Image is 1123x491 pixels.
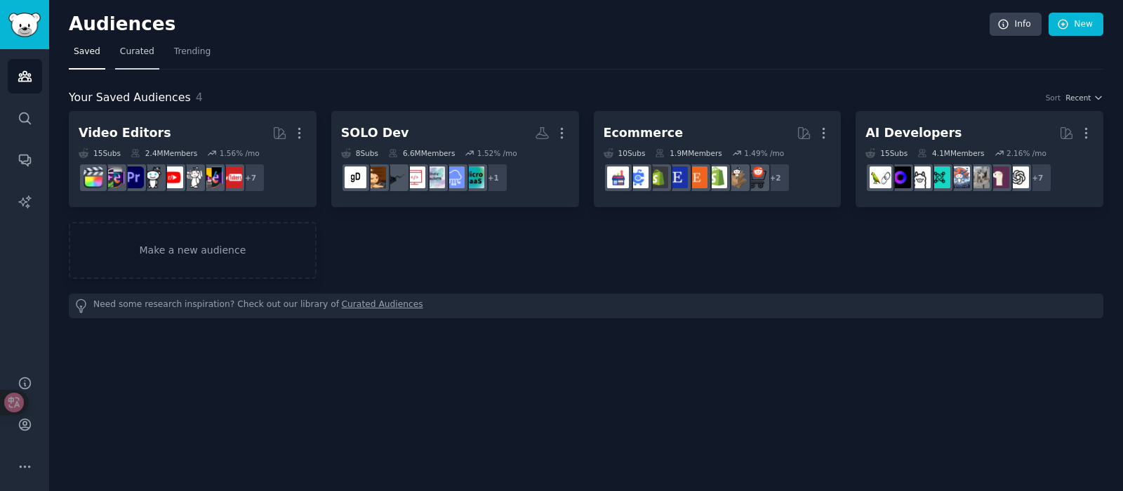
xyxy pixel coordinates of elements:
div: 2.4M Members [131,148,197,158]
img: VideoEditing [201,166,222,188]
a: Curated [115,41,159,70]
a: Video Editors15Subs2.4MMembers1.56% /mo+7NewTubersVideoEditingvideographyyoutubersgopropremiereed... [69,111,317,207]
div: + 1 [479,163,508,192]
img: AI_Agents [948,166,970,188]
img: gopro [142,166,164,188]
span: Recent [1065,93,1091,103]
span: 4 [196,91,203,104]
img: videography [181,166,203,188]
span: Trending [174,46,211,58]
img: shopify [705,166,727,188]
img: LangChain [870,166,891,188]
img: OpenAI [1007,166,1029,188]
a: Info [990,13,1042,37]
img: SoloDevelopment [364,166,386,188]
div: + 7 [236,163,265,192]
div: 10 Sub s [604,148,646,158]
div: 6.6M Members [388,148,455,158]
div: Ecommerce [604,124,684,142]
a: Curated Audiences [342,299,423,313]
div: + 2 [761,163,790,192]
button: Recent [1065,93,1103,103]
img: gamedev [345,166,366,188]
a: Ecommerce10Subs1.9MMembers1.49% /mo+2ecommercedropshipshopifyEtsyEtsySellersreviewmyshopifyecomme... [594,111,842,207]
div: 15 Sub s [79,148,121,158]
img: GummySearch logo [8,13,41,37]
a: SOLO Dev8Subs6.6MMembers1.52% /mo+1microsaasSaaSindiehackerswebdevIndieDevSoloDevelopmentgamedev [331,111,579,207]
img: Etsy [686,166,707,188]
div: Need some research inspiration? Check out our library of [69,294,1103,318]
img: SaaS [443,166,465,188]
a: Trending [169,41,215,70]
a: Saved [69,41,105,70]
a: Make a new audience [69,222,317,279]
span: Your Saved Audiences [69,89,191,107]
a: AI Developers15Subs4.1MMembers2.16% /mo+7OpenAILocalLLaMAChatGPTCodingAI_AgentsLLMDevsollamaLocal... [856,111,1103,207]
div: 2.16 % /mo [1006,148,1046,158]
img: LocalLLaMA [988,166,1009,188]
img: reviewmyshopify [646,166,668,188]
img: LLMDevs [929,166,950,188]
a: New [1049,13,1103,37]
div: 1.9M Members [655,148,722,158]
img: youtubers [161,166,183,188]
div: 4.1M Members [917,148,984,158]
img: ecommercemarketing [627,166,649,188]
div: Sort [1046,93,1061,103]
img: NewTubers [220,166,242,188]
img: ollama [909,166,931,188]
div: 1.56 % /mo [220,148,260,158]
img: premiere [122,166,144,188]
img: microsaas [463,166,484,188]
img: ecommerce [745,166,766,188]
span: Curated [120,46,154,58]
img: LocalLLM [889,166,911,188]
img: EtsySellers [666,166,688,188]
img: dropship [725,166,747,188]
div: 15 Sub s [865,148,908,158]
img: ecommerce_growth [607,166,629,188]
img: IndieDev [384,166,406,188]
img: indiehackers [423,166,445,188]
div: Video Editors [79,124,171,142]
div: SOLO Dev [341,124,409,142]
div: AI Developers [865,124,962,142]
img: ChatGPTCoding [968,166,990,188]
div: 8 Sub s [341,148,378,158]
img: webdev [404,166,425,188]
img: editors [102,166,124,188]
div: 1.52 % /mo [477,148,517,158]
span: Saved [74,46,100,58]
h2: Audiences [69,13,990,36]
img: finalcutpro [83,166,105,188]
div: 1.49 % /mo [744,148,784,158]
div: + 7 [1023,163,1052,192]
